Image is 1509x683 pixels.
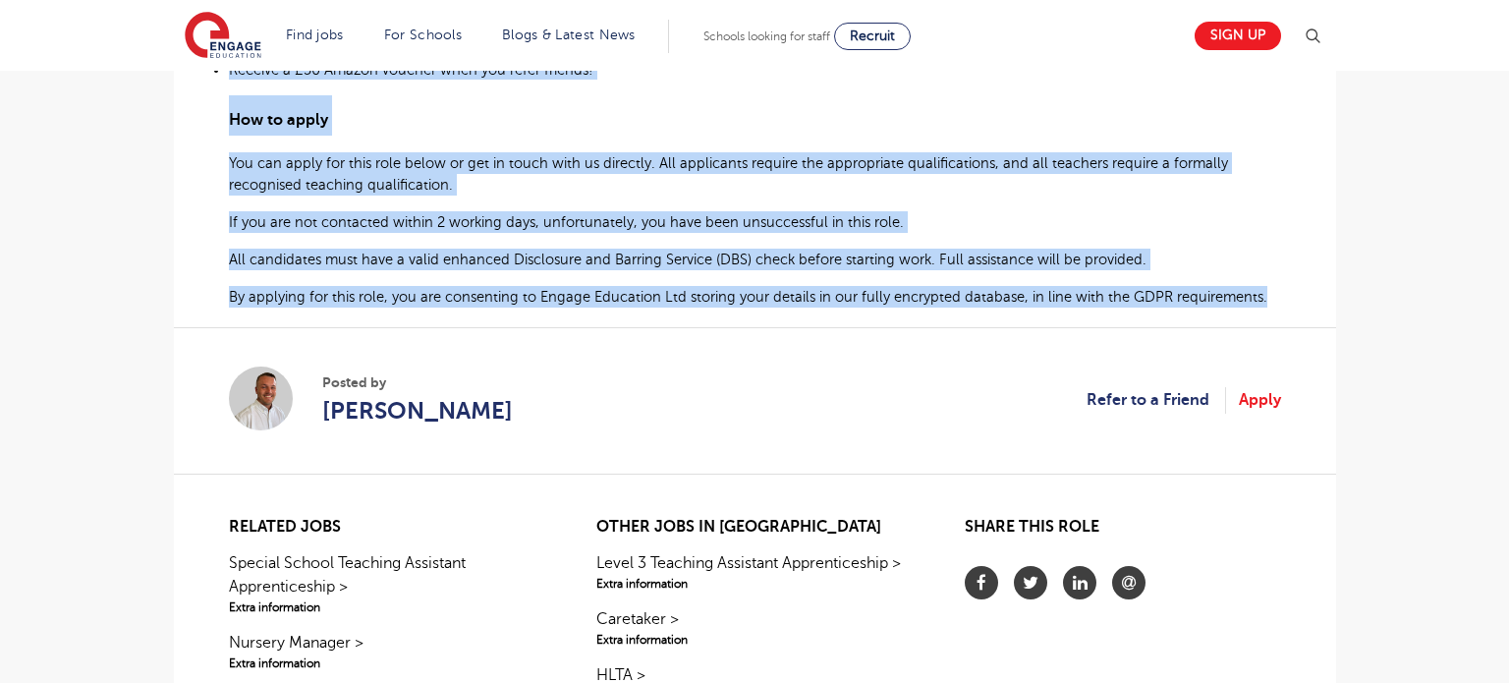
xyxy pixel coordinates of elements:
[965,518,1280,546] h2: Share this role
[229,289,1267,305] span: By applying for this role, you are consenting to Engage Education Ltd storing your details in our...
[229,155,1228,193] span: You can apply for this role below or get in touch with us directly. All applicants require the ap...
[502,28,636,42] a: Blogs & Latest News
[229,598,544,616] span: Extra information
[322,372,513,393] span: Posted by
[185,12,261,61] img: Engage Education
[229,111,328,129] span: How to apply
[229,551,544,616] a: Special School Teaching Assistant Apprenticeship >Extra information
[286,28,344,42] a: Find jobs
[384,28,462,42] a: For Schools
[229,631,544,672] a: Nursery Manager >Extra information
[1239,387,1281,413] a: Apply
[703,29,830,43] span: Schools looking for staff
[1195,22,1281,50] a: Sign up
[596,551,912,593] a: Level 3 Teaching Assistant Apprenticeship >Extra information
[850,28,895,43] span: Recruit
[229,518,544,537] h2: Related jobs
[596,631,912,649] span: Extra information
[596,607,912,649] a: Caretaker >Extra information
[229,252,1146,267] span: All candidates must have a valid enhanced Disclosure and Barring Service (DBS) check before start...
[596,518,912,537] h2: Other jobs in [GEOGRAPHIC_DATA]
[596,575,912,593] span: Extra information
[322,393,513,428] a: [PERSON_NAME]
[229,214,904,230] span: If you are not contacted within 2 working days, unfortunately, you have been unsuccessful in this...
[229,655,544,672] span: Extra information
[834,23,911,50] a: Recruit
[1087,387,1226,413] a: Refer to a Friend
